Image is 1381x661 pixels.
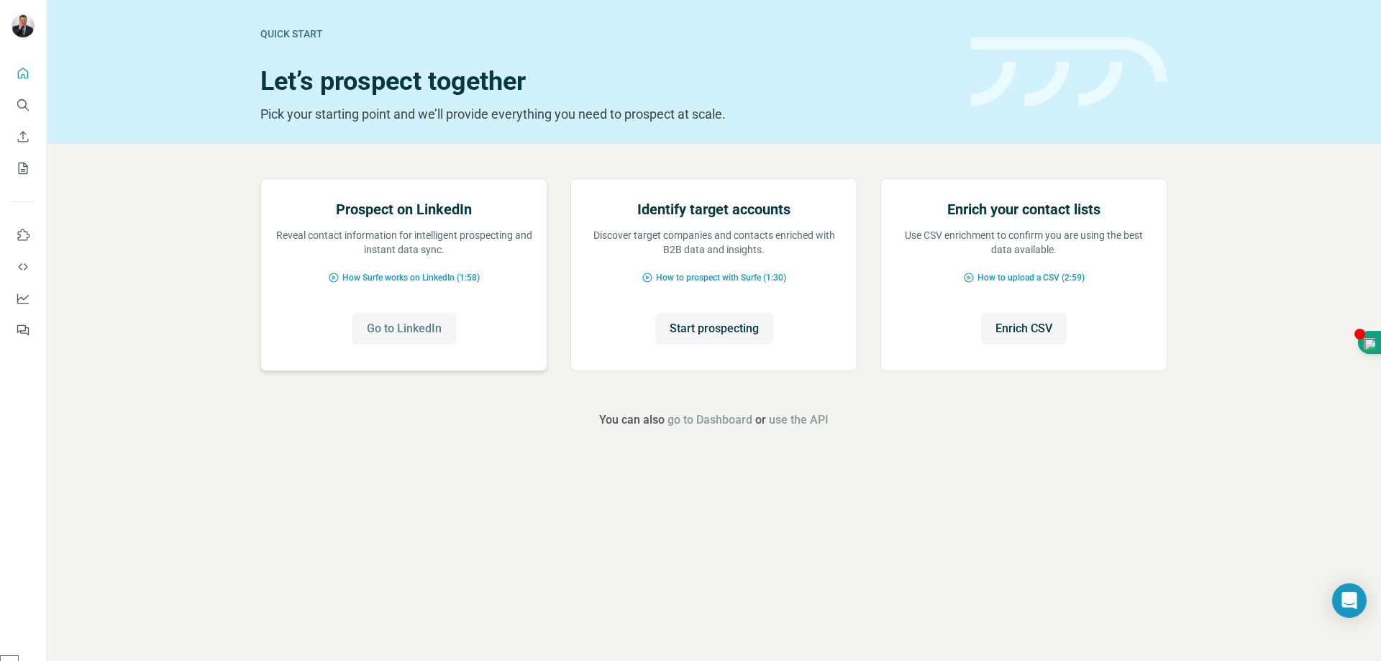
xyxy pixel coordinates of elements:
[336,199,472,219] h2: Prospect on LinkedIn
[947,199,1100,219] h2: Enrich your contact lists
[585,228,842,257] p: Discover target companies and contacts enriched with B2B data and insights.
[1332,583,1367,618] div: Open Intercom Messenger
[12,14,35,37] img: Avatar
[367,320,442,337] span: Go to LinkedIn
[655,313,773,345] button: Start prospecting
[12,222,35,248] button: Use Surfe on LinkedIn
[12,317,35,343] button: Feedback
[755,411,766,429] span: or
[12,254,35,280] button: Use Surfe API
[895,228,1152,257] p: Use CSV enrichment to confirm you are using the best data available.
[977,271,1085,284] span: How to upload a CSV (2:59)
[342,271,480,284] span: How Surfe works on LinkedIn (1:58)
[599,411,665,429] span: You can also
[352,313,456,345] button: Go to LinkedIn
[981,313,1067,345] button: Enrich CSV
[12,286,35,311] button: Dashboard
[637,199,790,219] h2: Identify target accounts
[12,60,35,86] button: Quick start
[995,320,1052,337] span: Enrich CSV
[670,320,759,337] span: Start prospecting
[769,411,829,429] button: use the API
[260,67,954,96] h1: Let’s prospect together
[667,411,752,429] button: go to Dashboard
[260,104,954,124] p: Pick your starting point and we’ll provide everything you need to prospect at scale.
[656,271,786,284] span: How to prospect with Surfe (1:30)
[12,155,35,181] button: My lists
[12,92,35,118] button: Search
[275,228,532,257] p: Reveal contact information for intelligent prospecting and instant data sync.
[12,124,35,150] button: Enrich CSV
[971,37,1167,107] img: banner
[260,27,954,41] div: Quick start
